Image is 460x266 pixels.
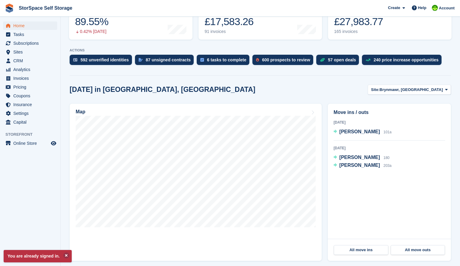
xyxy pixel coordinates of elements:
[362,55,445,68] a: 240 price increase opportunities
[252,55,316,68] a: 600 prospects to review
[262,57,310,62] div: 600 prospects to review
[70,48,451,52] p: ACTIONS
[333,145,445,151] div: [DATE]
[197,55,252,68] a: 6 tasks to complete
[50,140,57,147] a: Preview store
[13,21,50,30] span: Home
[391,245,445,255] a: All move outs
[339,129,380,134] span: [PERSON_NAME]
[3,65,57,74] a: menu
[388,5,400,11] span: Create
[5,4,14,13] img: stora-icon-8386f47178a22dfd0bd8f6a31ec36ba5ce8667c1dd55bd0f319d3a0aa187defe.svg
[16,3,75,13] a: StorSpace Self Storage
[13,30,50,39] span: Tasks
[13,92,50,100] span: Coupons
[316,55,362,68] a: 57 open deals
[75,15,108,28] div: 89.55%
[3,92,57,100] a: menu
[383,130,392,134] span: 101a
[3,109,57,118] a: menu
[333,154,389,162] a: [PERSON_NAME] 180
[334,245,388,255] a: All move ins
[320,58,325,62] img: deal-1b604bf984904fb50ccaf53a9ad4b4a5d6e5aea283cecdc64d6e3604feb123c2.svg
[13,83,50,91] span: Pricing
[69,1,192,40] a: Occupancy 89.55% 0.42% [DATE]
[70,86,255,94] h2: [DATE] in [GEOGRAPHIC_DATA], [GEOGRAPHIC_DATA]
[256,58,259,62] img: prospect-51fa495bee0391a8d652442698ab0144808aea92771e9ea1ae160a38d050c398.svg
[75,29,108,34] div: 0.42% [DATE]
[334,15,383,28] div: £27,983.77
[13,139,50,148] span: Online Store
[432,5,438,11] img: paul catt
[3,57,57,65] a: menu
[371,87,379,93] span: Site:
[333,162,391,170] a: [PERSON_NAME] 203a
[13,65,50,74] span: Analytics
[13,57,50,65] span: CRM
[3,100,57,109] a: menu
[3,21,57,30] a: menu
[13,109,50,118] span: Settings
[368,85,451,95] button: Site: Brynmawr, [GEOGRAPHIC_DATA]
[4,250,72,262] p: You are already signed in.
[5,131,60,138] span: Storefront
[80,57,129,62] div: 592 unverified identities
[418,5,426,11] span: Help
[334,29,383,34] div: 165 invoices
[3,30,57,39] a: menu
[3,83,57,91] a: menu
[200,58,204,62] img: task-75834270c22a3079a89374b754ae025e5fb1db73e45f91037f5363f120a921f8.svg
[13,74,50,83] span: Invoices
[13,100,50,109] span: Insurance
[70,55,135,68] a: 592 unverified identities
[205,29,254,34] div: 91 invoices
[13,118,50,126] span: Capital
[339,155,380,160] span: [PERSON_NAME]
[439,5,455,11] span: Account
[379,87,443,93] span: Brynmawr, [GEOGRAPHIC_DATA]
[205,15,254,28] div: £17,583.26
[339,163,380,168] span: [PERSON_NAME]
[70,104,322,261] a: Map
[3,48,57,56] a: menu
[207,57,246,62] div: 6 tasks to complete
[328,1,452,40] a: Awaiting payment £27,983.77 165 invoices
[373,57,439,62] div: 240 price increase opportunities
[333,120,445,125] div: [DATE]
[199,1,322,40] a: Month-to-date sales £17,583.26 91 invoices
[333,128,391,136] a: [PERSON_NAME] 101a
[73,58,77,62] img: verify_identity-adf6edd0f0f0b5bbfe63781bf79b02c33cf7c696d77639b501bdc392416b5a36.svg
[76,109,85,115] h2: Map
[3,118,57,126] a: menu
[3,74,57,83] a: menu
[383,164,392,168] span: 203a
[135,55,197,68] a: 87 unsigned contracts
[366,59,370,61] img: price_increase_opportunities-93ffe204e8149a01c8c9dc8f82e8f89637d9d84a8eef4429ea346261dce0b2c0.svg
[13,39,50,47] span: Subscriptions
[139,58,143,62] img: contract_signature_icon-13c848040528278c33f63329250d36e43548de30e8caae1d1a13099fd9432cc5.svg
[3,139,57,148] a: menu
[146,57,191,62] div: 87 unsigned contracts
[13,48,50,56] span: Sites
[328,57,356,62] div: 57 open deals
[383,156,389,160] span: 180
[3,39,57,47] a: menu
[333,109,445,116] h2: Move ins / outs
